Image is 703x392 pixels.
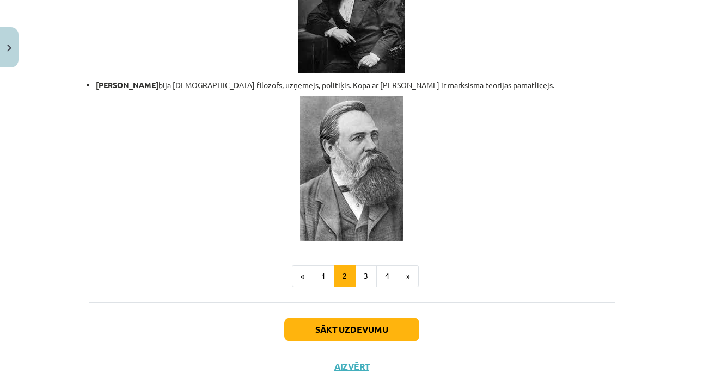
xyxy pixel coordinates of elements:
button: 2 [334,265,356,287]
button: 1 [313,265,334,287]
button: Sākt uzdevumu [284,318,419,341]
button: » [398,265,419,287]
li: bija [DEMOGRAPHIC_DATA] filozofs, uzņēmējs, politiķis. Kopā ar [PERSON_NAME] ir marksisma teorija... [96,79,615,91]
button: « [292,265,313,287]
button: 3 [355,265,377,287]
img: icon-close-lesson-0947bae3869378f0d4975bcd49f059093ad1ed9edebbc8119c70593378902aed.svg [7,45,11,52]
button: 4 [376,265,398,287]
nav: Page navigation example [89,265,615,287]
strong: [PERSON_NAME] [96,80,158,90]
button: Aizvērt [331,361,372,372]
